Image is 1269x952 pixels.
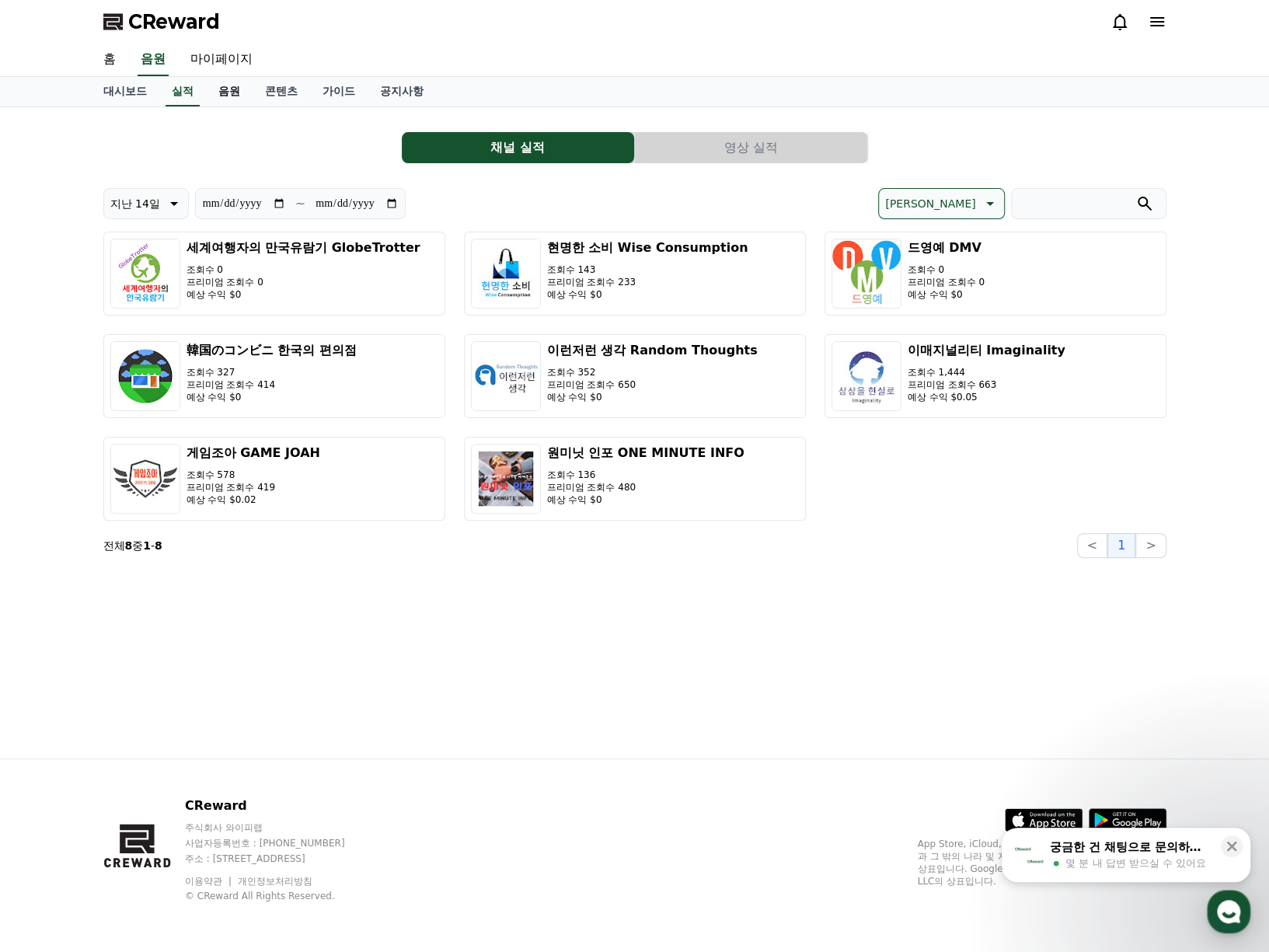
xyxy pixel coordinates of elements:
a: 공지사항 [368,77,436,106]
p: 프리미엄 조회수 663 [908,378,1065,391]
button: 1 [1107,533,1135,558]
img: 현명한 소비 Wise Consumption [471,239,541,309]
a: CReward [103,9,220,34]
span: 대화 [142,517,161,529]
a: 대화 [103,493,200,532]
button: [PERSON_NAME] [878,188,1004,219]
a: 채널 실적 [402,132,635,163]
p: 전체 중 - [103,538,162,553]
p: [PERSON_NAME] [885,193,975,214]
span: CReward [128,9,220,34]
a: 실적 [166,77,200,106]
p: 예상 수익 $0 [908,288,985,301]
button: > [1135,533,1166,558]
h3: 이매지널리티 Imaginality [908,341,1065,360]
p: 프리미엄 조회수 414 [187,378,357,391]
button: 이매지널리티 Imaginality 조회수 1,444 프리미엄 조회수 663 예상 수익 $0.05 [825,334,1166,418]
p: 프리미엄 조회수 0 [908,276,985,288]
button: < [1077,533,1107,558]
button: 원미닛 인포 ONE MINUTE INFO 조회수 136 프리미엄 조회수 480 예상 수익 $0 [464,437,806,521]
a: 음원 [206,77,253,106]
button: 게임조아 GAME JOAH 조회수 578 프리미엄 조회수 419 예상 수익 $0.02 [103,437,445,521]
a: 홈 [91,44,128,76]
a: 영상 실적 [635,132,868,163]
span: 홈 [49,516,58,528]
p: 지난 14일 [110,193,160,214]
p: 조회수 0 [187,263,420,276]
a: 마이페이지 [178,44,265,76]
img: 이런저런 생각 Random Thoughts [471,341,541,411]
button: 영상 실적 [635,132,867,163]
a: 이용약관 [185,876,234,887]
button: 드영예 DMV 조회수 0 프리미엄 조회수 0 예상 수익 $0 [825,232,1166,316]
p: 예상 수익 $0 [547,391,758,403]
p: 예상 수익 $0 [547,288,748,301]
p: 조회수 143 [547,263,748,276]
p: CReward [185,797,375,815]
p: 예상 수익 $0.05 [908,391,1065,403]
p: 조회수 136 [547,469,744,481]
button: 채널 실적 [402,132,634,163]
h3: 원미닛 인포 ONE MINUTE INFO [547,444,744,462]
p: App Store, iCloud, iCloud Drive 및 iTunes Store는 미국과 그 밖의 나라 및 지역에서 등록된 Apple Inc.의 서비스 상표입니다. Goo... [918,838,1166,887]
p: 예상 수익 $0 [187,288,420,301]
button: 韓国のコンビニ 한국의 편의점 조회수 327 프리미엄 조회수 414 예상 수익 $0 [103,334,445,418]
a: 홈 [5,493,103,532]
img: 이매지널리티 Imaginality [831,341,901,411]
button: 이런저런 생각 Random Thoughts 조회수 352 프리미엄 조회수 650 예상 수익 $0 [464,334,806,418]
p: 프리미엄 조회수 233 [547,276,748,288]
p: 사업자등록번호 : [PHONE_NUMBER] [185,837,375,849]
h3: 게임조아 GAME JOAH [187,444,320,462]
p: 조회수 352 [547,366,758,378]
p: 프리미엄 조회수 419 [187,481,320,493]
p: 조회수 0 [908,263,985,276]
img: 세계여행자의 만국유람기 GlobeTrotter [110,239,180,309]
p: 프리미엄 조회수 480 [547,481,744,493]
a: 대시보드 [91,77,159,106]
strong: 8 [155,539,162,552]
img: 드영예 DMV [831,239,901,309]
p: 조회수 1,444 [908,366,1065,378]
p: 예상 수익 $0.02 [187,493,320,506]
p: 조회수 327 [187,366,357,378]
p: 프리미엄 조회수 650 [547,378,758,391]
strong: 1 [143,539,151,552]
img: 원미닛 인포 ONE MINUTE INFO [471,444,541,514]
a: 개인정보처리방침 [238,876,312,887]
img: 게임조아 GAME JOAH [110,444,180,514]
p: 예상 수익 $0 [187,391,357,403]
p: 주식회사 와이피랩 [185,821,375,834]
a: 설정 [200,493,298,532]
h3: 韓国のコンビニ 한국의 편의점 [187,341,357,360]
p: © CReward All Rights Reserved. [185,890,375,902]
a: 가이드 [310,77,368,106]
h3: 드영예 DMV [908,239,985,257]
h3: 이런저런 생각 Random Thoughts [547,341,758,360]
button: 지난 14일 [103,188,189,219]
button: 세계여행자의 만국유람기 GlobeTrotter 조회수 0 프리미엄 조회수 0 예상 수익 $0 [103,232,445,316]
span: 설정 [240,516,259,528]
p: 조회수 578 [187,469,320,481]
h3: 세계여행자의 만국유람기 GlobeTrotter [187,239,420,257]
strong: 8 [125,539,133,552]
p: ~ [295,194,305,213]
a: 콘텐츠 [253,77,310,106]
p: 주소 : [STREET_ADDRESS] [185,853,375,865]
img: 韓国のコンビニ 한국의 편의점 [110,341,180,411]
a: 음원 [138,44,169,76]
p: 프리미엄 조회수 0 [187,276,420,288]
h3: 현명한 소비 Wise Consumption [547,239,748,257]
p: 예상 수익 $0 [547,493,744,506]
button: 현명한 소비 Wise Consumption 조회수 143 프리미엄 조회수 233 예상 수익 $0 [464,232,806,316]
